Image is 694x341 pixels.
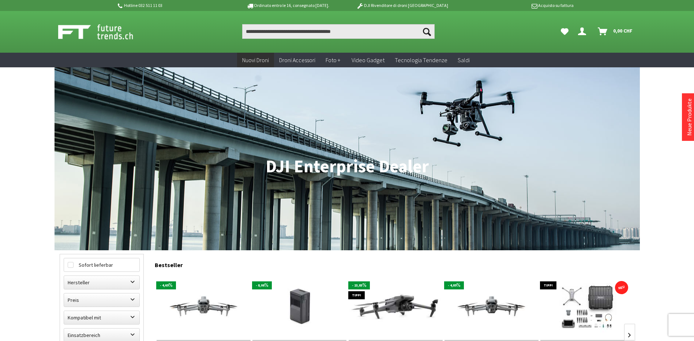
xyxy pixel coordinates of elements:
a: Meine Favoriten [557,24,572,39]
label: Sofort lieferbar [64,258,139,271]
span: Nuovi Droni [242,56,269,64]
a: Technik-Trends [390,53,453,68]
input: Produkt, Marke, Kategorie, EAN, Artikelnummer… [242,24,435,39]
font: Hotline 032 511 11 03 [124,3,162,8]
a: Neu [227,53,237,68]
font: Acquisto su fattura [538,3,574,8]
label: Kompatibel mit [64,311,139,324]
label: Preis [64,293,139,307]
font: DJI Rivenditore di droni [GEOGRAPHIC_DATA] [364,3,448,8]
img: Shop Futuretrends - zur Startseite wechseln [58,23,149,41]
span: Saldi [458,56,470,64]
img: DJI Matrice 4TD Standalone Set (inkl. 12 M DJI Care Enterprise Plus) [542,274,633,340]
span: Tecnologia Tendenze [395,56,447,64]
a: Warenkorb [595,24,636,39]
img: DJI Matrice 4T [157,280,251,333]
span: 0,00 CHF [613,25,633,37]
a: Sale [453,53,475,68]
h1: DJI Enterprise Dealer [60,157,635,176]
span: Foto + [326,56,340,64]
a: Fuchi [237,53,274,68]
img: DJI Enterprise Matrice 350 Akku TB65 [258,274,341,340]
a: Dein Konto [575,24,592,39]
span: Droni Accessori [279,56,315,64]
span: Video Gadget [352,56,384,64]
font: Ordinato entro le 16, consegnato [DATE]. [254,3,329,8]
a: Foto + Video [320,53,345,68]
img: DJI Matrice 4E [444,280,539,333]
a: Drohnen Zubehör [274,53,320,68]
img: DJI Mavic 3 Enterprise Thermal M3T EU/C2 [349,277,443,337]
button: Suchen [419,24,435,39]
label: Hersteller [64,276,139,289]
a: Neue Produkte [686,98,693,136]
div: Bestseller [155,254,635,272]
a: Gadgets [346,53,390,68]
